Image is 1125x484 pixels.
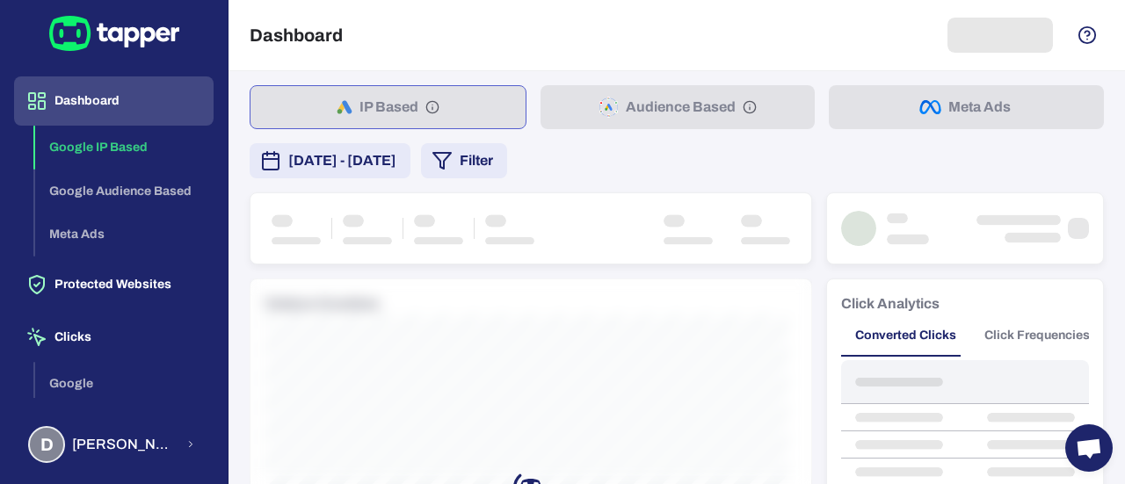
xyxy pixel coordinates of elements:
[14,329,214,343] a: Clicks
[14,313,214,362] button: Clicks
[28,426,65,463] div: D
[14,76,214,126] button: Dashboard
[14,92,214,107] a: Dashboard
[970,314,1104,357] button: Click Frequencies
[14,276,214,291] a: Protected Websites
[14,260,214,309] button: Protected Websites
[250,143,410,178] button: [DATE] - [DATE]
[250,25,343,46] h5: Dashboard
[841,314,970,357] button: Converted Clicks
[72,436,175,453] span: [PERSON_NAME] [PERSON_NAME]
[421,143,507,178] button: Filter
[14,419,214,470] button: D[PERSON_NAME] [PERSON_NAME]
[841,293,940,314] h6: Click Analytics
[288,150,396,171] span: [DATE] - [DATE]
[1065,424,1113,472] a: Open chat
